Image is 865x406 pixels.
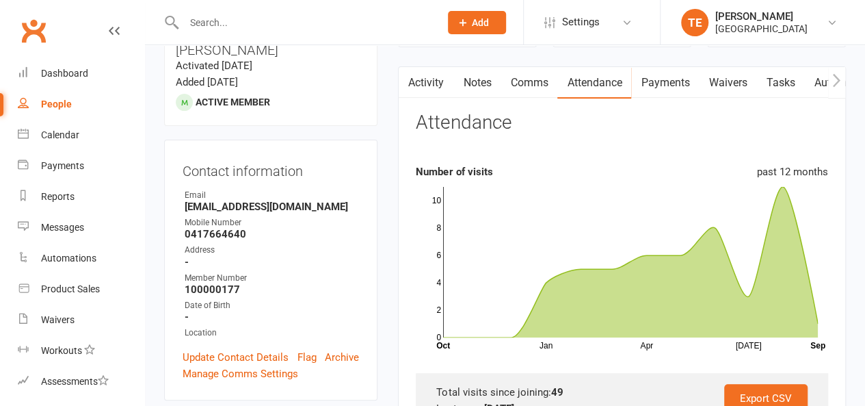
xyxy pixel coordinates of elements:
[18,366,144,397] a: Assessments
[18,243,144,274] a: Automations
[715,10,808,23] div: [PERSON_NAME]
[453,67,501,99] a: Notes
[176,60,252,72] time: Activated [DATE]
[557,67,631,99] a: Attendance
[41,68,88,79] div: Dashboard
[757,164,828,180] div: past 12 months
[416,166,492,178] strong: Number of visits
[196,97,270,107] span: Active member
[18,120,144,151] a: Calendar
[185,327,359,340] div: Location
[185,228,359,240] strong: 0417664640
[185,299,359,312] div: Date of Birth
[41,345,82,356] div: Workouts
[41,99,72,110] div: People
[472,17,489,28] span: Add
[681,9,708,36] div: TE
[18,181,144,212] a: Reports
[18,58,144,89] a: Dashboard
[41,191,75,202] div: Reports
[297,349,317,366] a: Flag
[41,222,84,233] div: Messages
[176,76,238,88] time: Added [DATE]
[631,67,699,99] a: Payments
[715,23,808,35] div: [GEOGRAPHIC_DATA]
[185,201,359,213] strong: [EMAIL_ADDRESS][DOMAIN_NAME]
[550,386,563,398] strong: 49
[185,272,359,285] div: Member Number
[562,7,600,38] span: Settings
[18,89,144,120] a: People
[756,67,804,99] a: Tasks
[183,349,289,366] a: Update Contact Details
[185,283,359,296] strong: 100000177
[185,244,359,257] div: Address
[436,384,808,401] div: Total visits since joining:
[180,13,431,32] input: Search...
[185,189,359,202] div: Email
[41,160,84,171] div: Payments
[41,314,75,325] div: Waivers
[699,67,756,99] a: Waivers
[41,253,96,264] div: Automations
[18,151,144,181] a: Payments
[325,349,359,366] a: Archive
[16,14,51,48] a: Clubworx
[185,216,359,229] div: Mobile Number
[501,67,557,99] a: Comms
[41,376,109,387] div: Assessments
[18,335,144,366] a: Workouts
[448,11,506,34] button: Add
[18,274,144,305] a: Product Sales
[41,283,100,294] div: Product Sales
[18,212,144,243] a: Messages
[399,67,453,99] a: Activity
[41,129,79,140] div: Calendar
[185,311,359,323] strong: -
[416,112,511,134] h3: Attendance
[185,256,359,268] strong: -
[183,366,298,382] a: Manage Comms Settings
[183,158,359,179] h3: Contact information
[18,305,144,335] a: Waivers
